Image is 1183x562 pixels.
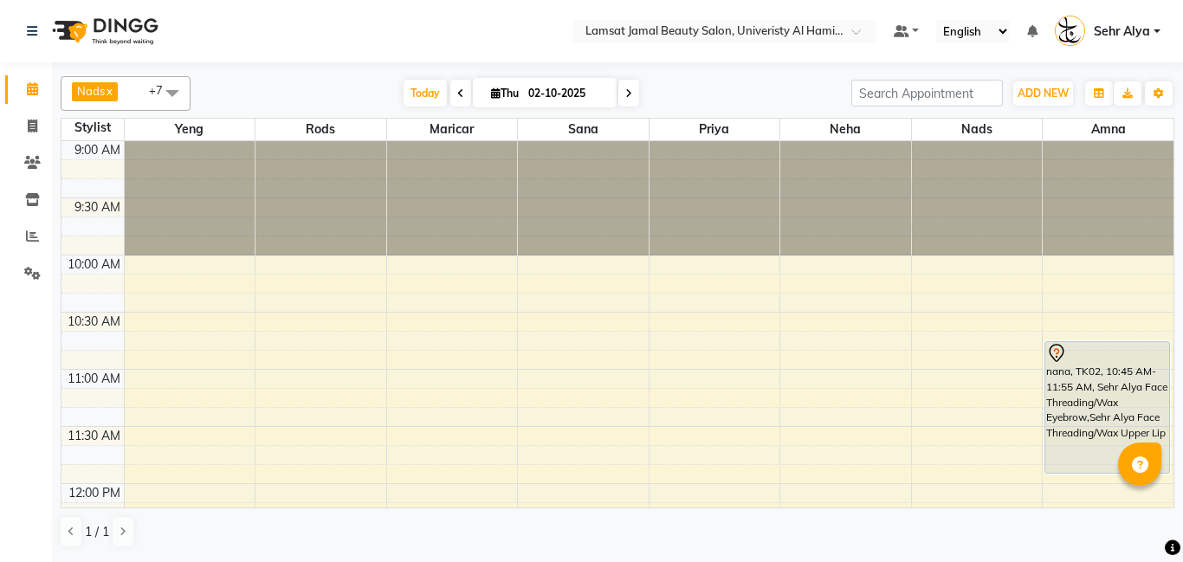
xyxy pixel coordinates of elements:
[912,119,1043,140] span: Nads
[1043,119,1173,140] span: Amna
[851,80,1003,107] input: Search Appointment
[125,119,255,140] span: Yeng
[487,87,523,100] span: Thu
[523,81,610,107] input: 2025-10-02
[65,484,124,502] div: 12:00 PM
[64,427,124,445] div: 11:30 AM
[71,141,124,159] div: 9:00 AM
[64,255,124,274] div: 10:00 AM
[77,84,105,98] span: Nads
[1045,342,1169,473] div: nana, TK02, 10:45 AM-11:55 AM, Sehr Alya Face Threading/Wax Eyebrow,Sehr Alya Face Threading/Wax ...
[64,370,124,388] div: 11:00 AM
[255,119,386,140] span: Rods
[1013,81,1073,106] button: ADD NEW
[61,119,124,137] div: Stylist
[518,119,649,140] span: Sana
[71,198,124,216] div: 9:30 AM
[404,80,447,107] span: Today
[650,119,780,140] span: Priya
[85,523,109,541] span: 1 / 1
[387,119,518,140] span: Maricar
[1018,87,1069,100] span: ADD NEW
[780,119,911,140] span: Neha
[1055,16,1085,46] img: Sehr Alya
[44,7,163,55] img: logo
[1094,23,1150,41] span: Sehr Alya
[1110,493,1166,545] iframe: chat widget
[149,83,176,97] span: +7
[64,313,124,331] div: 10:30 AM
[105,84,113,98] a: x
